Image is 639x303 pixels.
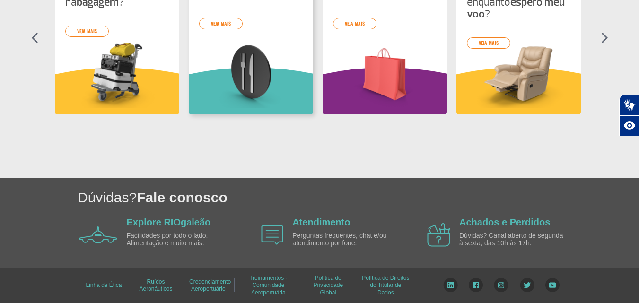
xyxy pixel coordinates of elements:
[199,18,243,29] a: veja mais
[456,68,581,114] img: amareloInformacoesUteis.svg
[292,232,401,247] p: Perguntas frequentes, chat e/ou atendimento por fone.
[65,26,109,37] a: veja mais
[545,278,560,292] img: YouTube
[31,32,38,43] img: seta-esquerda
[520,278,534,292] img: Twitter
[619,115,639,136] button: Abrir recursos assistivos.
[494,278,508,292] img: Instagram
[427,223,450,247] img: airplane icon
[619,95,639,115] button: Abrir tradutor de língua de sinais.
[65,41,169,108] img: card%20informa%C3%A7%C3%B5es%201.png
[333,18,376,29] a: veja mais
[619,95,639,136] div: Plugin de acessibilidade da Hand Talk.
[79,226,117,243] img: airplane icon
[199,41,303,108] img: card%20informa%C3%A7%C3%B5es%208.png
[189,275,231,295] a: Credenciamento Aeroportuário
[333,41,437,108] img: card%20informa%C3%A7%C3%B5es%206.png
[292,217,350,227] a: Atendimento
[467,41,570,108] img: card%20informa%C3%A7%C3%B5es%204.png
[601,32,608,43] img: seta-direita
[55,68,179,114] img: amareloInformacoesUteis.svg
[189,68,313,114] img: verdeInformacoesUteis.svg
[127,217,211,227] a: Explore RIOgaleão
[323,68,447,114] img: roxoInformacoesUteis.svg
[459,232,568,247] p: Dúvidas? Canal aberto de segunda à sexta, das 10h às 17h.
[137,190,228,205] span: Fale conosco
[139,275,172,295] a: Ruídos Aeronáuticos
[467,37,510,49] a: veja mais
[78,188,639,207] h1: Dúvidas?
[86,278,122,292] a: Linha de Ética
[127,232,236,247] p: Facilidades por todo o lado. Alimentação e muito mais.
[469,278,483,292] img: Facebook
[249,271,287,299] a: Treinamentos - Comunidade Aeroportuária
[313,271,343,299] a: Política de Privacidade Global
[261,225,283,245] img: airplane icon
[443,278,458,292] img: LinkedIn
[362,271,409,299] a: Política de Direitos do Titular de Dados
[459,217,550,227] a: Achados e Perdidos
